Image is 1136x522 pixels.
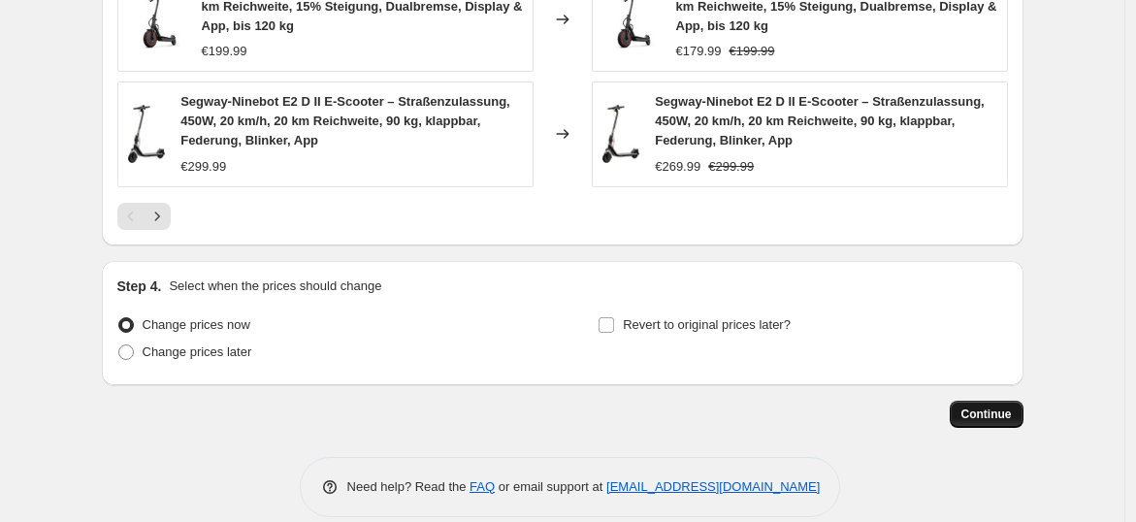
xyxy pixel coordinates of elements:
div: €179.99 [676,42,722,61]
button: Continue [950,401,1023,428]
button: Next [144,203,171,230]
a: [EMAIL_ADDRESS][DOMAIN_NAME] [606,479,820,494]
p: Select when the prices should change [169,277,381,296]
strike: €199.99 [730,42,775,61]
strike: €299.99 [708,157,754,177]
span: Change prices now [143,317,250,332]
span: Segway-Ninebot E2 D II E-Scooter – Straßenzulassung, 450W, 20 km/h, 20 km Reichweite, 90 kg, klap... [180,94,510,147]
div: €269.99 [655,157,700,177]
span: or email support at [495,479,606,494]
div: €199.99 [202,42,247,61]
span: Change prices later [143,344,252,359]
h2: Step 4. [117,277,162,296]
img: 5196Wr5B3rL_80x.jpg [128,105,166,163]
span: Need help? Read the [347,479,471,494]
div: €299.99 [180,157,226,177]
a: FAQ [470,479,495,494]
span: Segway-Ninebot E2 D II E-Scooter – Straßenzulassung, 450W, 20 km/h, 20 km Reichweite, 90 kg, klap... [655,94,985,147]
img: 5196Wr5B3rL_80x.jpg [602,105,640,163]
nav: Pagination [117,203,171,230]
span: Continue [961,407,1012,422]
span: Revert to original prices later? [623,317,791,332]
